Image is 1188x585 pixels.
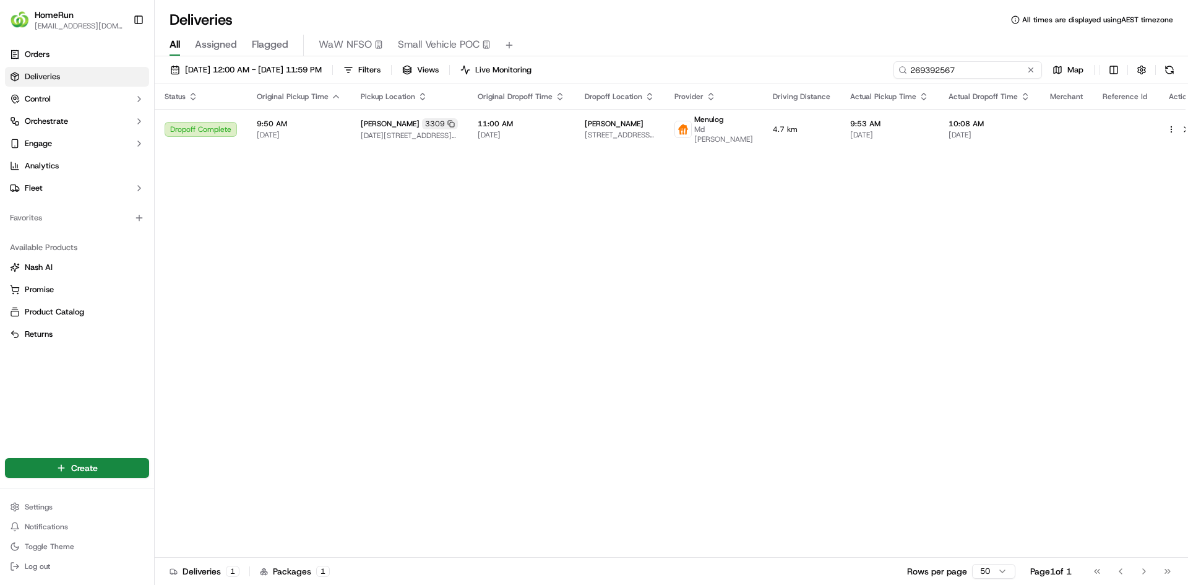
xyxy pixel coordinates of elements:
[123,210,150,219] span: Pylon
[478,119,565,129] span: 11:00 AM
[165,61,327,79] button: [DATE] 12:00 AM - [DATE] 11:59 PM
[674,92,704,102] span: Provider
[5,111,149,131] button: Orchestrate
[5,498,149,516] button: Settings
[25,49,49,60] span: Orders
[1161,61,1178,79] button: Refresh
[7,175,100,197] a: 📗Knowledge Base
[694,124,753,144] span: Md [PERSON_NAME]
[100,175,204,197] a: 💻API Documentation
[25,522,68,532] span: Notifications
[773,92,830,102] span: Driving Distance
[12,12,37,37] img: Nash
[5,67,149,87] a: Deliveries
[5,238,149,258] div: Available Products
[117,180,199,192] span: API Documentation
[12,50,225,69] p: Welcome 👋
[105,181,114,191] div: 💻
[417,64,439,76] span: Views
[170,10,233,30] h1: Deliveries
[25,561,50,571] span: Log out
[252,37,288,52] span: Flagged
[71,462,98,474] span: Create
[25,93,51,105] span: Control
[1103,92,1147,102] span: Reference Id
[478,92,553,102] span: Original Dropoff Time
[5,538,149,555] button: Toggle Theme
[358,64,381,76] span: Filters
[185,64,322,76] span: [DATE] 12:00 AM - [DATE] 11:59 PM
[87,209,150,219] a: Powered byPylon
[25,160,59,171] span: Analytics
[25,183,43,194] span: Fleet
[42,131,157,141] div: We're available if you need us!
[10,262,144,273] a: Nash AI
[1067,64,1083,76] span: Map
[893,61,1042,79] input: Type to search
[257,92,329,102] span: Original Pickup Time
[5,178,149,198] button: Fleet
[257,119,341,129] span: 9:50 AM
[226,566,239,577] div: 1
[675,121,691,137] img: justeat_logo.png
[361,92,415,102] span: Pickup Location
[25,71,60,82] span: Deliveries
[949,119,1030,129] span: 10:08 AM
[25,542,74,552] span: Toggle Theme
[949,92,1018,102] span: Actual Dropoff Time
[25,284,54,295] span: Promise
[1022,15,1173,25] span: All times are displayed using AEST timezone
[5,280,149,300] button: Promise
[850,130,929,140] span: [DATE]
[10,284,144,295] a: Promise
[338,61,386,79] button: Filters
[850,119,929,129] span: 9:53 AM
[5,302,149,322] button: Product Catalog
[316,566,330,577] div: 1
[170,37,180,52] span: All
[1050,92,1083,102] span: Merchant
[1047,61,1089,79] button: Map
[35,9,74,21] span: HomeRun
[5,45,149,64] a: Orders
[694,115,723,124] span: Menulog
[25,116,68,127] span: Orchestrate
[25,138,52,149] span: Engage
[195,37,237,52] span: Assigned
[585,119,643,129] span: [PERSON_NAME]
[5,208,149,228] div: Favorites
[5,134,149,154] button: Engage
[257,130,341,140] span: [DATE]
[361,131,458,141] span: [DATE][STREET_ADDRESS][DATE]
[25,262,53,273] span: Nash AI
[949,130,1030,140] span: [DATE]
[5,258,149,277] button: Nash AI
[10,10,30,30] img: HomeRun
[42,118,203,131] div: Start new chat
[25,180,95,192] span: Knowledge Base
[25,502,53,512] span: Settings
[422,118,458,129] div: 3309
[5,558,149,575] button: Log out
[260,565,330,578] div: Packages
[773,124,830,134] span: 4.7 km
[398,37,480,52] span: Small Vehicle POC
[907,565,967,578] p: Rows per page
[5,324,149,344] button: Returns
[25,329,53,340] span: Returns
[585,92,642,102] span: Dropoff Location
[210,122,225,137] button: Start new chat
[850,92,916,102] span: Actual Pickup Time
[397,61,444,79] button: Views
[5,518,149,535] button: Notifications
[12,181,22,191] div: 📗
[5,89,149,109] button: Control
[170,565,239,578] div: Deliveries
[10,329,144,340] a: Returns
[35,21,123,31] button: [EMAIL_ADDRESS][DOMAIN_NAME]
[319,37,372,52] span: WaW NFSO
[478,130,565,140] span: [DATE]
[10,306,144,318] a: Product Catalog
[5,5,128,35] button: HomeRunHomeRun[EMAIL_ADDRESS][DOMAIN_NAME]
